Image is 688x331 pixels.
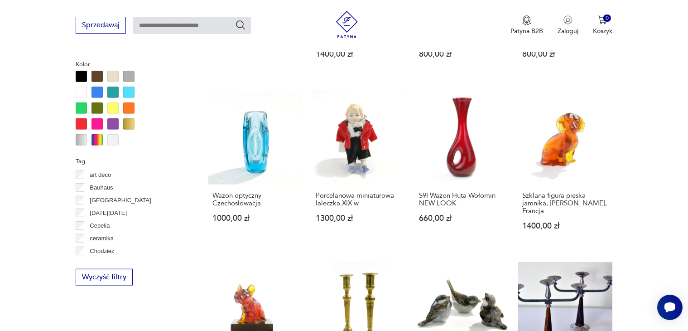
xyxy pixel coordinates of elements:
button: Patyna B2B [510,15,543,35]
p: Chodzież [90,246,114,256]
p: 1300,00 zł [316,214,402,222]
p: Kolor [76,59,187,69]
button: Szukaj [235,19,246,30]
p: 800,00 zł [419,50,505,58]
img: Patyna - sklep z meblami i dekoracjami vintage [333,11,361,38]
button: Sprzedawaj [76,17,126,34]
p: 660,00 zł [419,214,505,222]
h3: S9I Wazon Huta Wołomin NEW LOOK [419,192,505,207]
a: Wazon optyczny CzechosłowacjaWazon optyczny Czechosłowacja1000,00 zł [208,90,303,248]
p: 1400,00 zł [522,222,608,230]
button: Wyczyść filtry [76,269,133,286]
div: 0 [603,15,611,22]
h3: Porcelanowa miniaturowa laleczka XIX w [316,192,402,207]
a: Sprzedawaj [76,23,126,29]
p: Ćmielów [90,259,112,269]
p: 800,00 zł [522,50,608,58]
p: Cepelia [90,221,110,231]
p: Bauhaus [90,183,113,193]
p: [DATE][DATE] [90,208,127,218]
img: Ikonka użytkownika [563,15,573,24]
a: Ikona medaluPatyna B2B [510,15,543,35]
a: Porcelanowa miniaturowa laleczka XIX wPorcelanowa miniaturowa laleczka XIX w1300,00 zł [312,90,406,248]
p: art deco [90,170,111,180]
a: Szklana figura pieska jamnika, Daum, FrancjaSzklana figura pieska jamnika, [PERSON_NAME], Francja... [518,90,612,248]
img: Ikona koszyka [598,15,607,24]
a: S9I Wazon Huta Wołomin NEW LOOKS9I Wazon Huta Wołomin NEW LOOK660,00 zł [415,90,509,248]
h3: Wazon optyczny Czechosłowacja [212,192,298,207]
p: ceramika [90,234,114,243]
p: Patyna B2B [510,27,543,35]
p: Koszyk [593,27,612,35]
button: 0Koszyk [593,15,612,35]
iframe: Smartsupp widget button [657,295,683,320]
h3: Szklana figura pieska jamnika, [PERSON_NAME], Francja [522,192,608,215]
p: [GEOGRAPHIC_DATA] [90,195,151,205]
p: Tag [76,156,187,166]
p: 1400,00 zł [316,50,402,58]
button: Zaloguj [558,15,578,35]
img: Ikona medalu [522,15,531,25]
p: Zaloguj [558,27,578,35]
p: 1000,00 zł [212,214,298,222]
